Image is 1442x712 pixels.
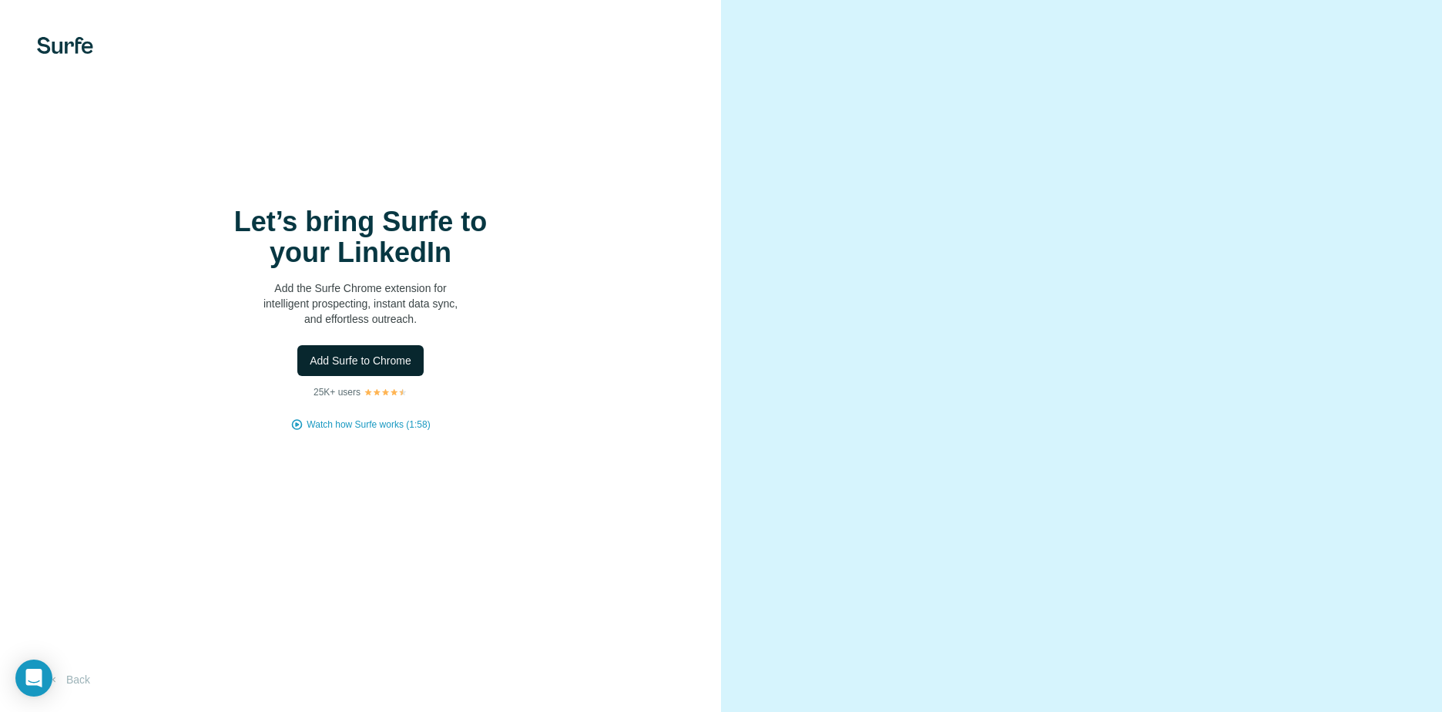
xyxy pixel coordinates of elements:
[364,388,407,397] img: Rating Stars
[37,666,101,694] button: Back
[206,280,515,327] p: Add the Surfe Chrome extension for intelligent prospecting, instant data sync, and effortless out...
[37,37,93,54] img: Surfe's logo
[310,353,411,368] span: Add Surfe to Chrome
[15,660,52,697] div: Open Intercom Messenger
[307,418,430,432] button: Watch how Surfe works (1:58)
[206,207,515,268] h1: Let’s bring Surfe to your LinkedIn
[314,385,360,399] p: 25K+ users
[297,345,424,376] button: Add Surfe to Chrome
